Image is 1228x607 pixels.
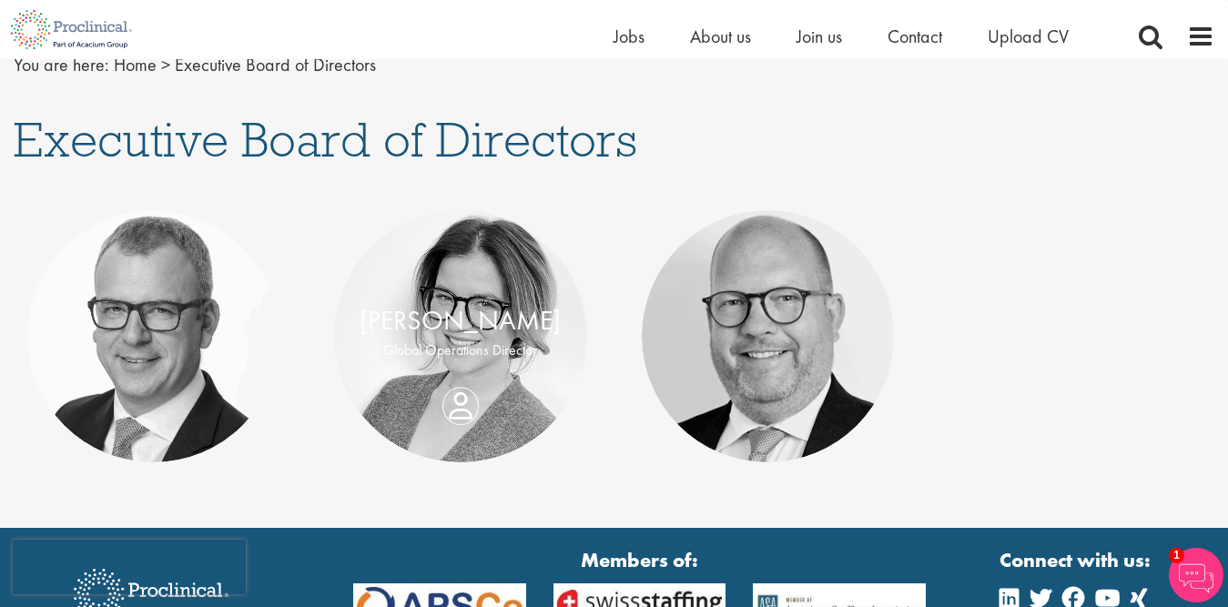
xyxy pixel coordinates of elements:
[13,540,246,594] iframe: reCAPTCHA
[353,546,927,574] strong: Members of:
[175,53,376,76] span: Executive Board of Directors
[888,25,942,48] a: Contact
[988,25,1069,48] a: Upload CV
[797,25,842,48] a: Join us
[114,53,157,76] a: breadcrumb link
[360,303,561,338] a: [PERSON_NAME]
[614,25,644,48] a: Jobs
[1000,546,1154,574] strong: Connect with us:
[1169,548,1223,602] img: Chatbot
[1169,548,1184,563] span: 1
[14,108,637,170] span: Executive Board of Directors
[690,25,751,48] a: About us
[352,340,568,361] p: Global Operations Director
[161,53,170,76] span: >
[14,53,109,76] span: You are here:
